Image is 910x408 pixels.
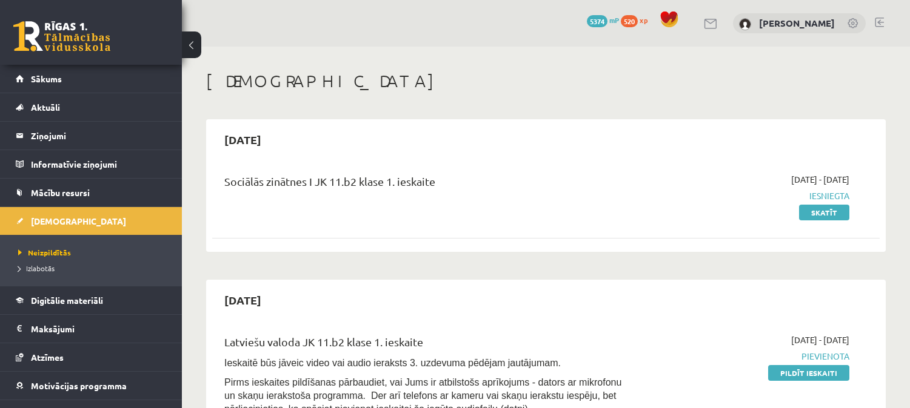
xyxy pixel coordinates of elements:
a: Maksājumi [16,315,167,343]
span: xp [640,15,647,25]
span: 5374 [587,15,607,27]
img: Vanesa Matjuka [739,18,751,30]
span: Ieskaitē būs jāveic video vai audio ieraksts 3. uzdevuma pēdējam jautājumam. [224,358,561,368]
a: Motivācijas programma [16,372,167,400]
span: mP [609,15,619,25]
a: Izlabotās [18,263,170,274]
legend: Informatīvie ziņojumi [31,150,167,178]
span: [DEMOGRAPHIC_DATA] [31,216,126,226]
a: Aktuāli [16,93,167,121]
span: 520 [621,15,638,27]
div: Latviešu valoda JK 11.b2 klase 1. ieskaite [224,334,635,356]
a: [PERSON_NAME] [759,17,835,29]
span: Pievienota [653,350,849,363]
div: Sociālās zinātnes I JK 11.b2 klase 1. ieskaite [224,173,635,196]
a: 5374 mP [587,15,619,25]
span: Sākums [31,73,62,84]
span: Motivācijas programma [31,380,127,391]
span: Izlabotās [18,263,55,273]
a: [DEMOGRAPHIC_DATA] [16,207,167,235]
span: [DATE] - [DATE] [791,334,849,346]
span: Iesniegta [653,189,849,202]
span: Neizpildītās [18,248,71,257]
a: Skatīt [799,205,849,220]
span: Aktuāli [31,102,60,113]
span: Atzīmes [31,352,64,363]
a: Sākums [16,65,167,93]
legend: Maksājumi [31,315,167,343]
span: [DATE] - [DATE] [791,173,849,186]
a: Atzīmes [16,343,167,371]
a: Rīgas 1. Tālmācības vidusskola [13,21,110,51]
h2: [DATE] [212,286,273,314]
a: Pildīt ieskaiti [768,365,849,381]
h1: [DEMOGRAPHIC_DATA] [206,71,886,91]
a: Digitālie materiāli [16,286,167,314]
a: Informatīvie ziņojumi [16,150,167,178]
span: Digitālie materiāli [31,295,103,306]
a: Ziņojumi [16,122,167,150]
h2: [DATE] [212,125,273,154]
a: 520 xp [621,15,654,25]
a: Mācību resursi [16,179,167,206]
span: Mācību resursi [31,187,90,198]
legend: Ziņojumi [31,122,167,150]
a: Neizpildītās [18,247,170,258]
